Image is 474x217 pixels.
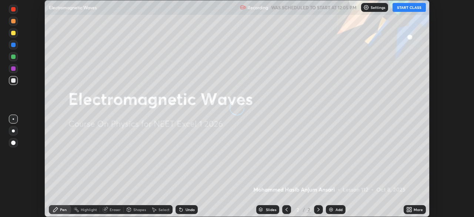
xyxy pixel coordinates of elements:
div: 2 [307,206,311,213]
button: START CLASS [393,3,426,12]
p: Recording [247,5,268,10]
div: Slides [266,208,276,211]
img: add-slide-button [328,207,334,213]
div: Pen [60,208,67,211]
div: Undo [186,208,195,211]
div: / [303,207,305,212]
p: Settings [371,6,385,9]
div: 2 [294,207,301,212]
div: Shapes [133,208,146,211]
div: Add [336,208,343,211]
p: Electromagnetic Waves [49,4,97,10]
div: Eraser [110,208,121,211]
img: recording.375f2c34.svg [240,4,246,10]
div: Highlight [81,208,97,211]
div: Select [158,208,170,211]
h5: WAS SCHEDULED TO START AT 12:05 PM [271,4,357,11]
div: More [414,208,423,211]
img: class-settings-icons [363,4,369,10]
